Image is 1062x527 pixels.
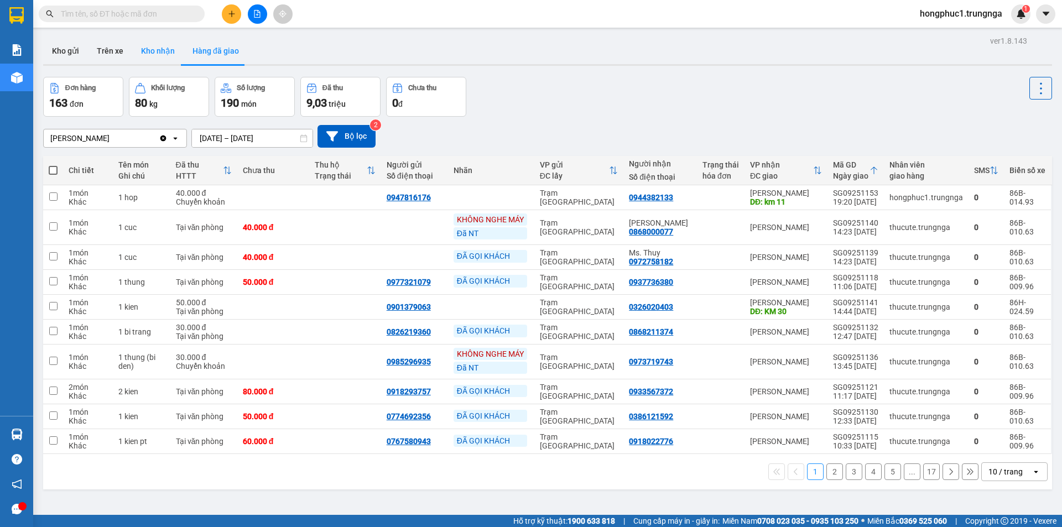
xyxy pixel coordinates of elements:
[387,171,442,180] div: Số điện thoại
[534,156,624,185] th: Toggle SortBy
[540,298,618,316] div: Trạm [GEOGRAPHIC_DATA]
[833,257,878,266] div: 14:23 [DATE]
[750,298,822,307] div: [PERSON_NAME]
[889,437,963,446] div: thucute.trungnga
[243,253,304,262] div: 40.000 đ
[629,193,673,202] div: 0944382133
[176,278,232,286] div: Tại văn phòng
[61,8,191,20] input: Tìm tên, số ĐT hoặc mã đơn
[69,218,107,227] div: 1 món
[750,160,813,169] div: VP nhận
[629,357,673,366] div: 0973719743
[69,392,107,400] div: Khác
[1016,9,1026,19] img: icon-new-feature
[1032,467,1040,476] svg: open
[387,160,442,169] div: Người gửi
[745,156,827,185] th: Toggle SortBy
[1024,5,1028,13] span: 1
[974,412,998,421] div: 0
[1009,298,1045,316] div: 86H-024.59
[833,248,878,257] div: SG09251139
[833,160,870,169] div: Mã GD
[540,189,618,206] div: Trạm [GEOGRAPHIC_DATA]
[454,362,527,374] div: Đã NT
[11,72,23,84] img: warehouse-icon
[865,463,882,480] button: 4
[833,273,878,282] div: SG09251118
[118,171,164,180] div: Ghi chú
[176,171,223,180] div: HTTT
[974,357,998,366] div: 0
[1009,273,1045,291] div: 86B-009.96
[176,160,223,169] div: Đã thu
[279,10,287,18] span: aim
[176,253,232,262] div: Tại văn phòng
[222,4,241,24] button: plus
[69,441,107,450] div: Khác
[398,100,403,108] span: đ
[833,332,878,341] div: 12:47 [DATE]
[807,463,824,480] button: 1
[12,479,22,489] span: notification
[889,223,963,232] div: thucute.trungnga
[135,96,147,109] span: 80
[241,100,257,108] span: món
[911,7,1011,20] span: hongphuc1.trungnga
[69,307,107,316] div: Khác
[1036,4,1055,24] button: caret-down
[540,408,618,425] div: Trạm [GEOGRAPHIC_DATA]
[750,189,822,197] div: [PERSON_NAME]
[833,353,878,362] div: SG09251136
[833,282,878,291] div: 11:06 [DATE]
[69,353,107,362] div: 1 món
[176,298,232,307] div: 50.000 đ
[69,273,107,282] div: 1 món
[454,166,529,175] div: Nhãn
[540,383,618,400] div: Trạm [GEOGRAPHIC_DATA]
[69,298,107,307] div: 1 món
[387,412,431,421] div: 0774692356
[129,77,209,117] button: Khối lượng80kg
[50,133,110,144] div: [PERSON_NAME]
[540,160,610,169] div: VP gửi
[629,218,691,227] div: Mr. Toan
[899,516,947,525] strong: 0369 525 060
[702,171,739,180] div: hóa đơn
[833,218,878,227] div: SG09251140
[833,227,878,236] div: 14:23 [DATE]
[386,77,466,117] button: Chưa thu0đ
[387,193,431,202] div: 0947816176
[889,171,963,180] div: giao hàng
[889,327,963,336] div: thucute.trungnga
[833,441,878,450] div: 10:33 [DATE]
[176,353,232,362] div: 30.000 đ
[1022,5,1030,13] sup: 1
[722,515,858,527] span: Miền Nam
[176,332,232,341] div: Tại văn phòng
[974,387,998,396] div: 0
[750,278,822,286] div: [PERSON_NAME]
[118,160,164,169] div: Tên món
[12,504,22,514] span: message
[990,35,1027,47] div: ver 1.8.143
[454,250,527,262] div: ĐÃ GỌI KHÁCH
[69,166,107,175] div: Chi tiết
[315,171,367,180] div: Trạng thái
[540,353,618,371] div: Trạm [GEOGRAPHIC_DATA]
[111,133,112,144] input: Selected Phan Thiết.
[170,156,237,185] th: Toggle SortBy
[1001,517,1008,525] span: copyright
[69,323,107,332] div: 1 món
[1009,432,1045,450] div: 86B-009.96
[974,278,998,286] div: 0
[176,387,232,396] div: Tại văn phòng
[315,160,367,169] div: Thu hộ
[568,516,615,525] strong: 1900 633 818
[629,412,673,421] div: 0386121592
[540,273,618,291] div: Trạm [GEOGRAPHIC_DATA]
[750,223,822,232] div: [PERSON_NAME]
[889,387,963,396] div: thucute.trungnga
[243,387,304,396] div: 80.000 đ
[750,412,822,421] div: [PERSON_NAME]
[387,278,431,286] div: 0977321079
